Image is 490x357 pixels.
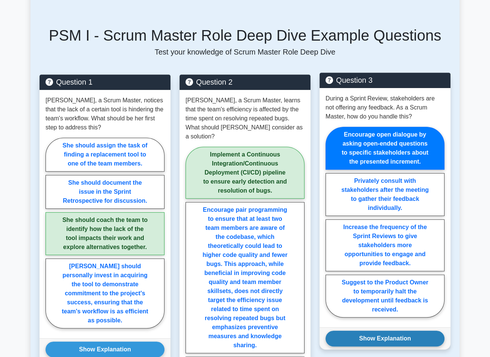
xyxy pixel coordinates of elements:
[40,26,450,44] h5: PSM I - Scrum Master Role Deep Dive Example Questions
[326,94,444,121] p: During a Sprint Review, stakeholders are not offering any feedback. As a Scrum Master, how do you...
[40,47,450,56] p: Test your knowledge of Scrum Master Role Deep Dive
[186,77,304,87] h5: Question 2
[186,202,304,353] label: Encourage pair programming to ensure that at least two team members are aware of the codebase, wh...
[46,138,164,172] label: She should assign the task of finding a replacement tool to one of the team members.
[326,219,444,271] label: Increase the frequency of the Sprint Reviews to give stakeholders more opportunities to engage an...
[186,96,304,141] p: [PERSON_NAME], a Scrum Master, learns that the team's efficiency is affected by the time spent on...
[326,76,444,85] h5: Question 3
[326,173,444,216] label: Privately consult with stakeholders after the meeting to gather their feedback individually.
[46,77,164,87] h5: Question 1
[46,212,164,255] label: She should coach the team to identify how the lack of the tool impacts their work and explore alt...
[186,147,304,199] label: Implement a Continuous Integration/Continuous Deployment (CI/CD) pipeline to ensure early detecti...
[46,258,164,328] label: [PERSON_NAME] should personally invest in acquiring the tool to demonstrate commitment to the pro...
[326,127,444,170] label: Encourage open dialogue by asking open-ended questions to specific stakeholders about the present...
[326,275,444,318] label: Suggest to the Product Owner to temporarily halt the development until feedback is received.
[46,175,164,209] label: She should document the issue in the Sprint Retrospective for discussion.
[46,96,164,132] p: [PERSON_NAME], a Scrum Master, notices that the lack of a certain tool is hindering the team's wo...
[326,331,444,346] button: Show Explanation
